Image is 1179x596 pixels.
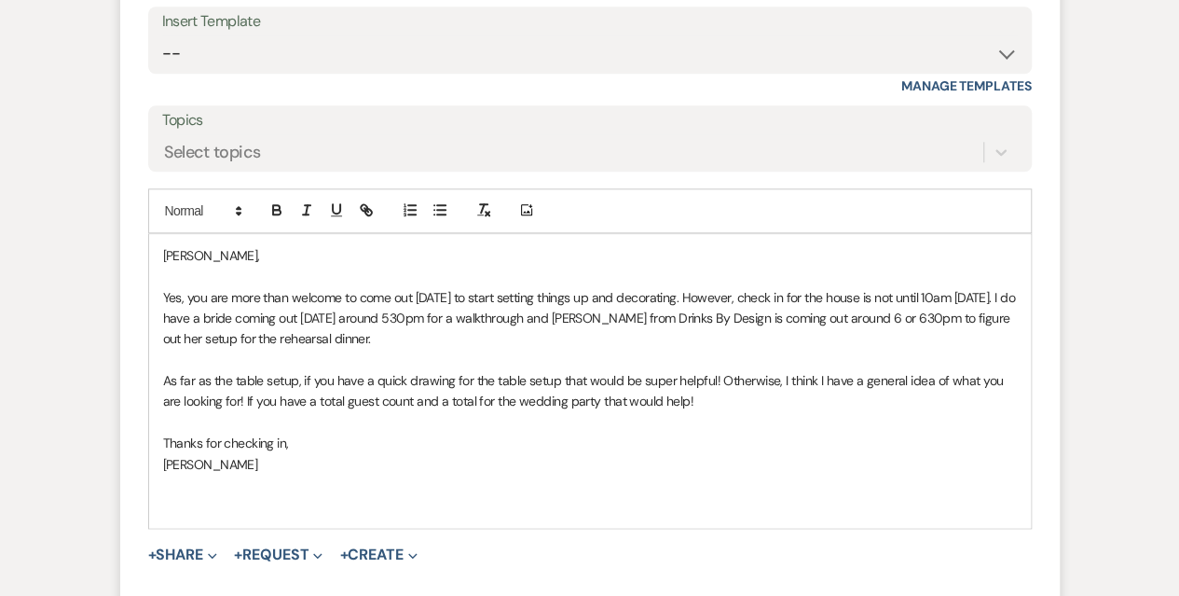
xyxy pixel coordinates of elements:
[163,370,1017,412] p: As far as the table setup, if you have a quick drawing for the table setup that would be super he...
[163,287,1017,350] p: Yes, you are more than welcome to come out [DATE] to start setting things up and decorating. Howe...
[234,547,322,562] button: Request
[163,433,1017,453] p: Thanks for checking in,
[164,139,261,164] div: Select topics
[163,245,1017,266] p: [PERSON_NAME],
[339,547,348,562] span: +
[339,547,417,562] button: Create
[234,547,242,562] span: +
[162,107,1018,134] label: Topics
[148,547,157,562] span: +
[163,454,1017,475] p: [PERSON_NAME]
[901,77,1032,94] a: Manage Templates
[162,8,1018,35] div: Insert Template
[148,547,218,562] button: Share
